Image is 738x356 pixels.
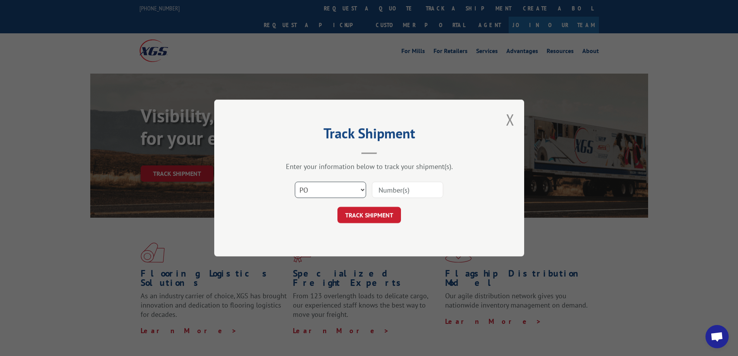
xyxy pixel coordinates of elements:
button: Close modal [506,109,514,130]
div: Enter your information below to track your shipment(s). [253,162,485,171]
div: Open chat [705,325,729,348]
h2: Track Shipment [253,128,485,143]
input: Number(s) [372,182,443,198]
button: TRACK SHIPMENT [337,207,401,223]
